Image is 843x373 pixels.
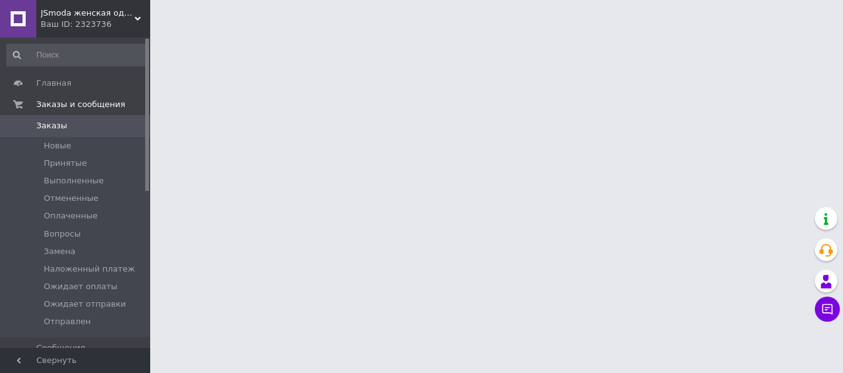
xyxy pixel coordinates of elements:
[6,44,148,66] input: Поиск
[36,120,67,131] span: Заказы
[44,210,98,222] span: Оплаченные
[44,316,91,327] span: Отправлен
[44,140,71,151] span: Новые
[815,297,840,322] button: Чат с покупателем
[44,299,126,310] span: Ожидает отправки
[36,78,71,89] span: Главная
[44,193,98,204] span: Отмененные
[44,228,81,240] span: Вопросы
[44,281,118,292] span: Ожидает оплаты
[44,246,76,257] span: Замена
[41,8,135,19] span: JSmoda женская одежда батал
[36,342,85,354] span: Сообщения
[41,19,150,30] div: Ваш ID: 2323736
[44,158,87,169] span: Принятые
[44,263,135,275] span: Наложенный платеж
[44,175,104,186] span: Выполненные
[36,99,125,110] span: Заказы и сообщения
